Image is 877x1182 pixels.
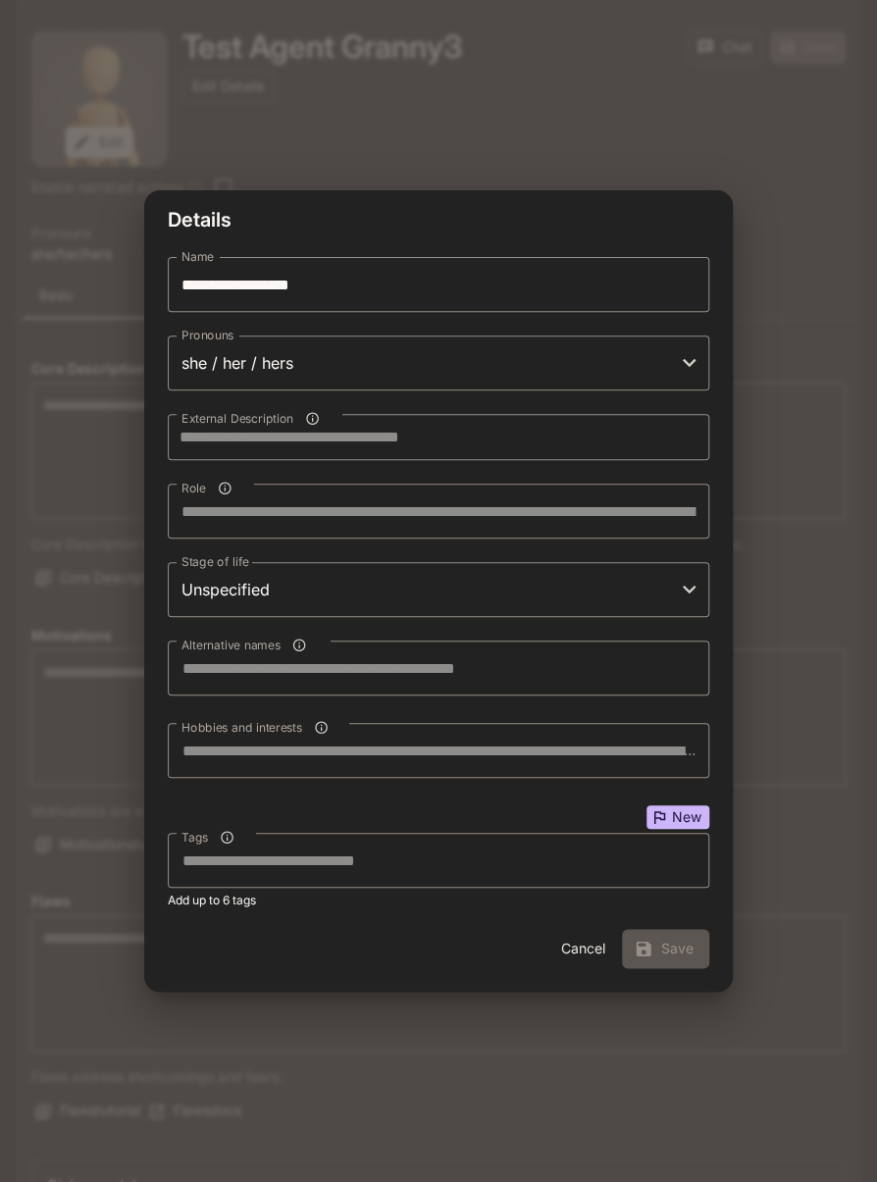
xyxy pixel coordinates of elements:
[286,632,313,658] button: Alternative names
[144,190,733,249] h2: Details
[181,553,249,570] label: Stage of life
[664,810,709,824] span: New
[181,327,233,343] label: Pronouns
[181,480,206,496] span: Role
[214,824,240,850] button: Tags
[168,562,709,617] div: Unspecified
[181,637,281,653] span: Alternative names
[181,410,293,427] span: External Description
[308,714,335,741] button: Hobbies and interests
[181,829,208,846] span: Tags
[551,929,614,968] button: Cancel
[168,892,709,909] p: Add up to 6 tags
[181,248,214,265] label: Name
[181,719,302,736] span: Hobbies and interests
[212,475,238,501] button: Role
[168,335,709,390] div: she / her / hers
[299,405,326,432] button: External Description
